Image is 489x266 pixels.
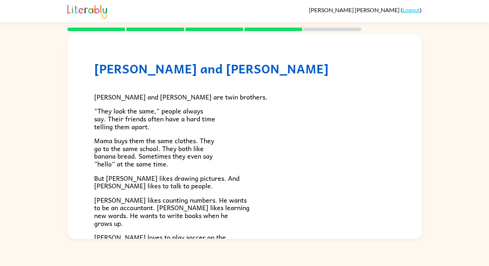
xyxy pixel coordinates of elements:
[94,195,250,228] span: [PERSON_NAME] likes counting numbers. He wants to be an accountant. [PERSON_NAME] likes learning ...
[94,106,215,131] span: "They look the same," people always say. Their friends often have a hard time telling them apart.
[94,173,239,191] span: But [PERSON_NAME] likes drawing pictures. And [PERSON_NAME] likes to talk to people.
[309,6,401,13] span: [PERSON_NAME] [PERSON_NAME]
[94,61,395,76] h1: [PERSON_NAME] and [PERSON_NAME]
[402,6,420,13] a: Logout
[67,3,107,19] img: Literably
[94,92,267,102] span: [PERSON_NAME] and [PERSON_NAME] are twin brothers.
[309,6,422,13] div: ( )
[94,135,214,169] span: Mama buys them the same clothes. They go to the same school. They both like banana bread. Sometim...
[94,232,234,258] span: [PERSON_NAME] loves to play soccer on the school team. [PERSON_NAME] likes to run long distances ...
